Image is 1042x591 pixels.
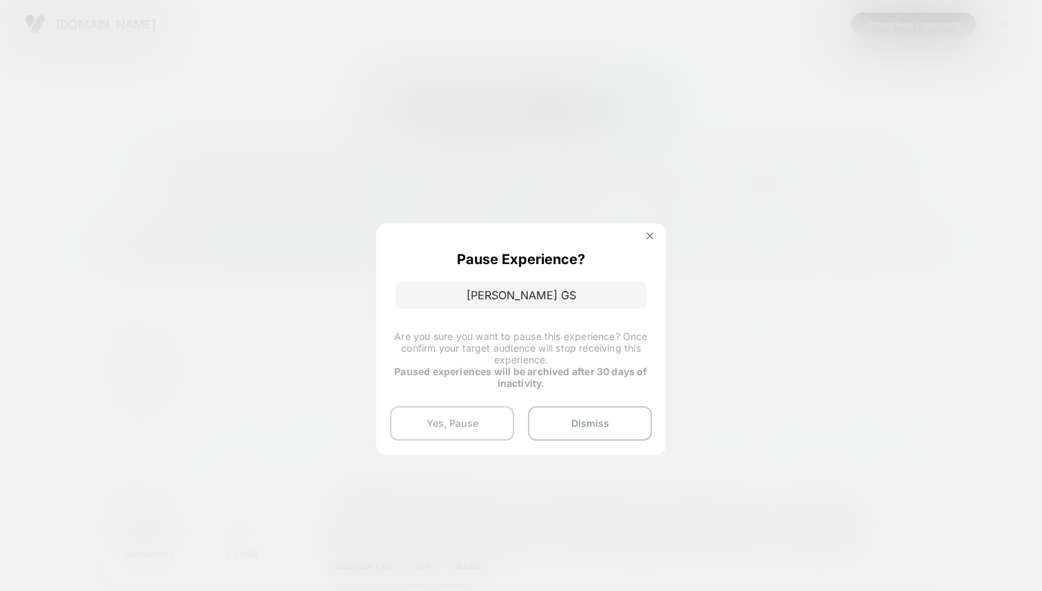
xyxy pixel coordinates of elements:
button: Dismiss [528,406,652,441]
img: close [646,232,653,239]
button: Yes, Pause [390,406,514,441]
strong: Paused experiences will be archived after 30 days of inactivity. [394,365,647,389]
span: Are you sure you want to pause this experience? Once confirm your target audience will stop recei... [394,330,647,365]
p: Pause Experience? [457,251,585,268]
p: [PERSON_NAME] GS [396,281,646,309]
